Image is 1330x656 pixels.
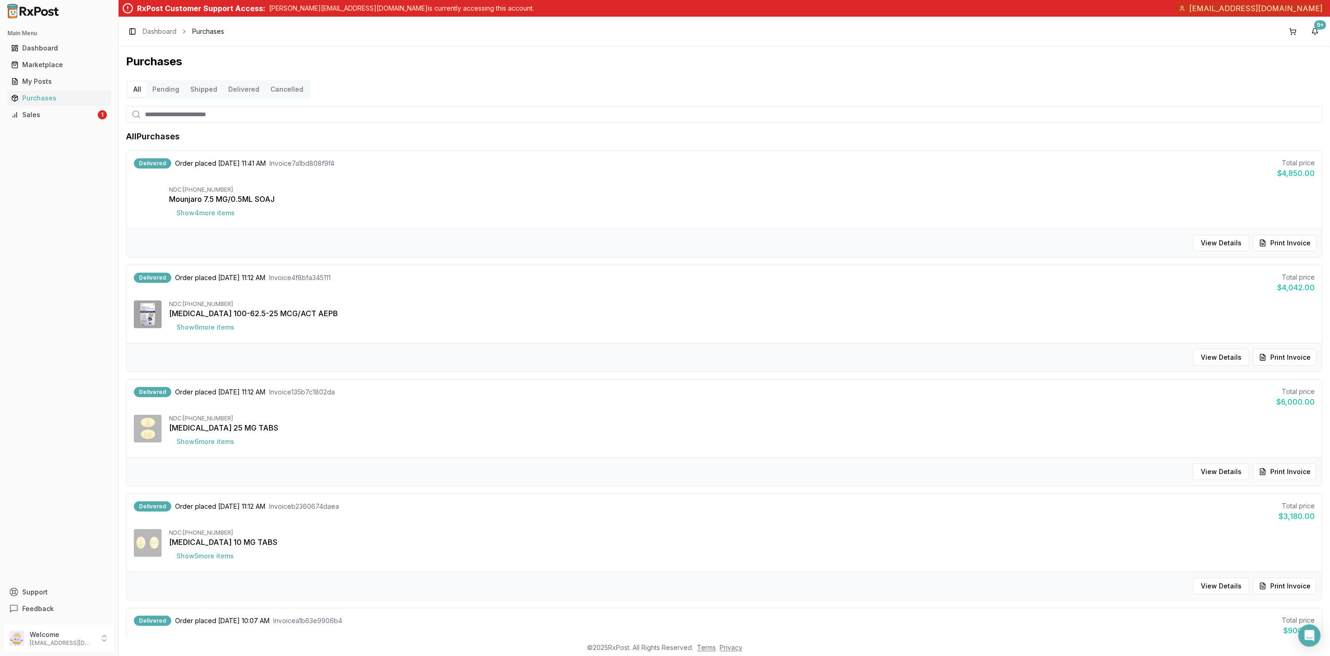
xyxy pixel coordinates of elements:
[7,106,111,123] a: Sales1
[1277,158,1315,168] div: Total price
[169,537,1315,548] div: [MEDICAL_DATA] 10 MG TABS
[169,433,242,450] button: Show6more items
[175,273,265,282] span: Order placed [DATE] 11:12 AM
[169,415,1315,422] div: NDC: [PHONE_NUMBER]
[11,110,96,119] div: Sales
[1253,235,1317,251] button: Print Invoice
[4,600,114,617] button: Feedback
[134,415,162,443] img: Jardiance 25 MG TABS
[4,57,114,72] button: Marketplace
[11,94,107,103] div: Purchases
[169,319,242,336] button: Show6more items
[1193,349,1249,366] button: View Details
[1282,616,1315,625] div: Total price
[169,422,1315,433] div: [MEDICAL_DATA] 25 MG TABS
[137,3,265,14] div: RxPost Customer Support Access:
[4,41,114,56] button: Dashboard
[1308,24,1323,39] button: 9+
[169,529,1315,537] div: NDC: [PHONE_NUMBER]
[128,82,147,97] button: All
[134,387,171,397] div: Delivered
[4,4,63,19] img: RxPost Logo
[134,529,162,557] img: Jardiance 10 MG TABS
[1276,396,1315,407] div: $6,000.00
[269,273,331,282] span: Invoice 4f8bfa345111
[175,159,266,168] span: Order placed [DATE] 11:41 AM
[11,44,107,53] div: Dashboard
[265,82,309,97] button: Cancelled
[147,82,185,97] button: Pending
[169,548,241,564] button: Show5more items
[11,77,107,86] div: My Posts
[126,54,1323,69] h1: Purchases
[134,300,162,328] img: Trelegy Ellipta 100-62.5-25 MCG/ACT AEPB
[4,74,114,89] button: My Posts
[720,644,743,651] a: Privacy
[269,387,335,397] span: Invoice 135b7c1802da
[1253,463,1317,480] button: Print Invoice
[269,4,534,13] p: [PERSON_NAME][EMAIL_ADDRESS][DOMAIN_NAME] is currently accessing this account.
[192,27,224,36] span: Purchases
[1253,578,1317,594] button: Print Invoice
[270,159,334,168] span: Invoice 7a1bd808f9f4
[7,40,111,56] a: Dashboard
[134,158,171,169] div: Delivered
[169,186,1315,194] div: NDC: [PHONE_NUMBER]
[126,130,180,143] h1: All Purchases
[4,91,114,106] button: Purchases
[1277,273,1315,282] div: Total price
[30,639,94,647] p: [EMAIL_ADDRESS][DOMAIN_NAME]
[1276,387,1315,396] div: Total price
[11,60,107,69] div: Marketplace
[134,616,171,626] div: Delivered
[169,308,1315,319] div: [MEDICAL_DATA] 100-62.5-25 MCG/ACT AEPB
[1277,168,1315,179] div: $4,850.00
[134,273,171,283] div: Delivered
[273,616,342,625] span: Invoice a1b63e9906b4
[169,205,242,221] button: Show4more items
[9,631,24,646] img: User avatar
[1282,625,1315,636] div: $900.00
[143,27,224,36] nav: breadcrumb
[1277,282,1315,293] div: $4,042.00
[134,186,162,214] img: Mounjaro 7.5 MG/0.5ML SOAJ
[1193,578,1249,594] button: View Details
[7,56,111,73] a: Marketplace
[1314,20,1326,30] div: 9+
[697,644,716,651] a: Terms
[7,30,111,37] h2: Main Menu
[169,300,1315,308] div: NDC: [PHONE_NUMBER]
[175,616,270,625] span: Order placed [DATE] 10:07 AM
[22,604,54,613] span: Feedback
[1299,625,1321,647] div: Open Intercom Messenger
[1189,3,1323,14] span: [EMAIL_ADDRESS][DOMAIN_NAME]
[7,73,111,90] a: My Posts
[1279,511,1315,522] div: $3,180.00
[269,502,339,511] span: Invoice b2360674daea
[1193,463,1249,480] button: View Details
[4,107,114,122] button: Sales1
[30,630,94,639] p: Welcome
[185,82,223,97] button: Shipped
[7,90,111,106] a: Purchases
[1253,349,1317,366] button: Print Invoice
[223,82,265,97] button: Delivered
[98,110,107,119] div: 1
[175,387,265,397] span: Order placed [DATE] 11:12 AM
[1279,501,1315,511] div: Total price
[134,501,171,512] div: Delivered
[1193,235,1249,251] button: View Details
[4,584,114,600] button: Support
[169,194,1315,205] div: Mounjaro 7.5 MG/0.5ML SOAJ
[143,27,176,36] a: Dashboard
[175,502,265,511] span: Order placed [DATE] 11:12 AM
